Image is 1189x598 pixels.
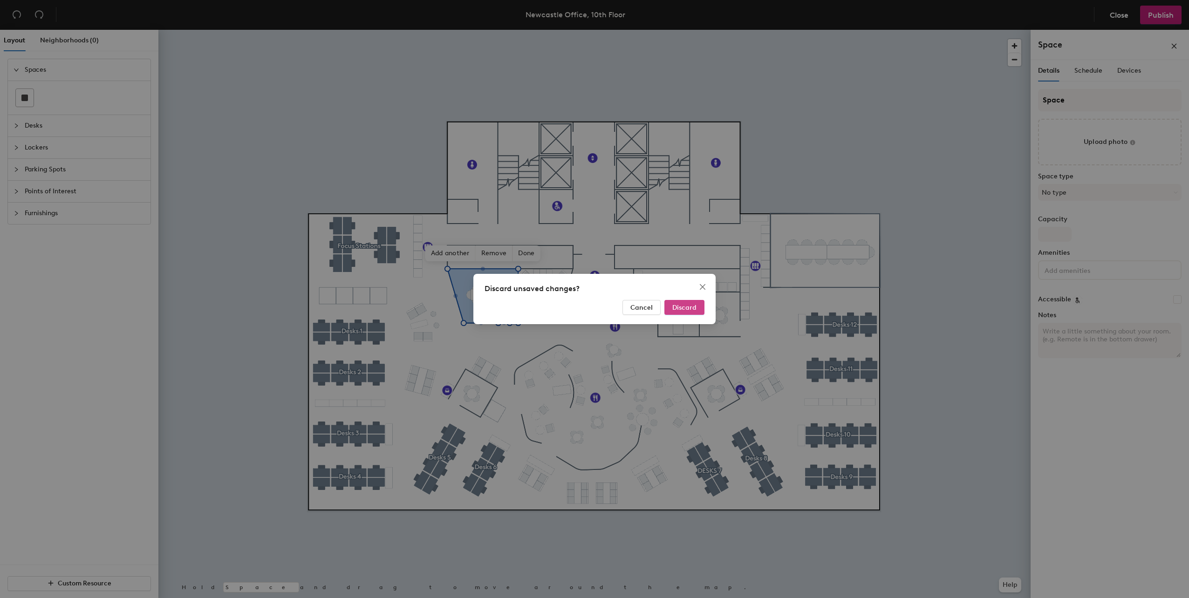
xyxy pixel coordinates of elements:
[630,304,653,312] span: Cancel
[699,283,706,291] span: close
[664,300,704,315] button: Discard
[622,300,661,315] button: Cancel
[695,283,710,291] span: Close
[485,283,704,294] div: Discard unsaved changes?
[672,304,697,312] span: Discard
[695,279,710,294] button: Close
